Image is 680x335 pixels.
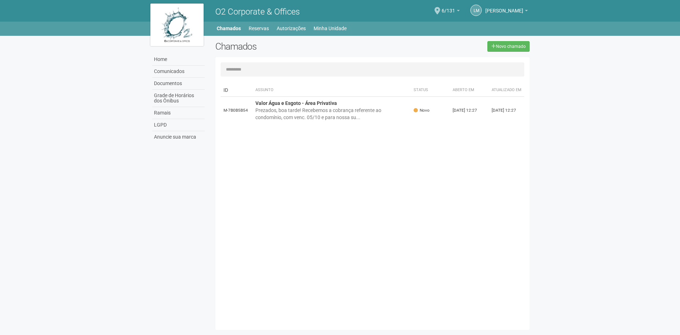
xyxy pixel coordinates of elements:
[215,7,300,17] span: O2 Corporate & Offices
[450,84,489,97] th: Aberto em
[411,84,450,97] th: Status
[489,97,524,124] td: [DATE] 12:27
[489,84,524,97] th: Atualizado em
[249,23,269,33] a: Reservas
[152,107,205,119] a: Ramais
[152,54,205,66] a: Home
[152,78,205,90] a: Documentos
[152,119,205,131] a: LGPD
[314,23,347,33] a: Minha Unidade
[442,9,460,15] a: 6/131
[150,4,204,46] img: logo.jpg
[253,84,411,97] th: Assunto
[414,107,430,113] span: Novo
[470,5,482,16] a: LM
[450,97,489,124] td: [DATE] 12:27
[485,1,523,13] span: Lana Martins
[442,1,455,13] span: 6/131
[255,100,337,106] strong: Valor Água e Esgoto - Área Privativa
[217,23,241,33] a: Chamados
[277,23,306,33] a: Autorizações
[221,97,253,124] td: M-7B0B5B54
[152,131,205,143] a: Anuncie sua marca
[152,90,205,107] a: Grade de Horários dos Ônibus
[152,66,205,78] a: Comunicados
[255,107,408,121] div: Prezados, boa tarde! Recebemos a cobrança referente ao condomínio, com venc. 05/10 e para nossa s...
[221,84,253,97] td: ID
[215,41,340,52] h2: Chamados
[487,41,530,52] a: Novo chamado
[485,9,528,15] a: [PERSON_NAME]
